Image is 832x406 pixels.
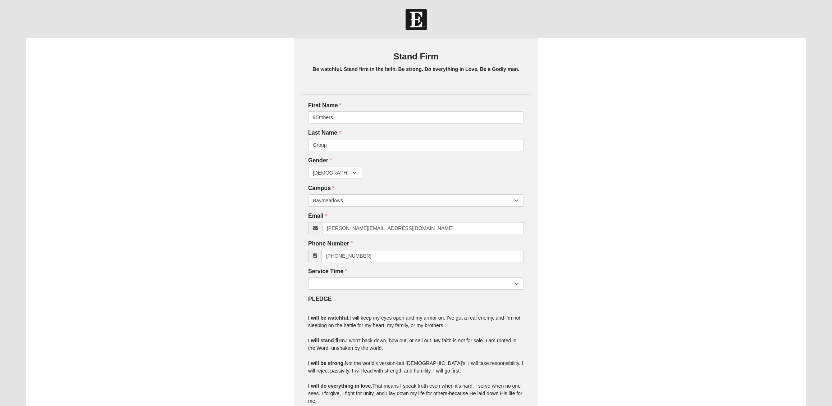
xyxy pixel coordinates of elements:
h3: Stand Firm [301,51,531,62]
label: PLEDGE [308,295,332,303]
label: Phone Number [308,240,353,248]
label: Last Name [308,129,341,137]
label: Service Time [308,267,347,276]
img: Church of Eleven22 Logo [406,9,427,30]
b: I will be watchful. [308,315,349,321]
h5: Be watchful. Stand firm in the faith. Be strong. Do everything in Love. Be a Godly man. [301,66,531,72]
label: Campus [308,184,334,193]
b: I will be strong. [308,360,345,366]
label: First Name [308,101,342,110]
label: Email [308,212,327,220]
b: I will do everything in love. [308,383,372,389]
label: Gender [308,157,332,165]
b: I will stand firm. [308,338,346,343]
